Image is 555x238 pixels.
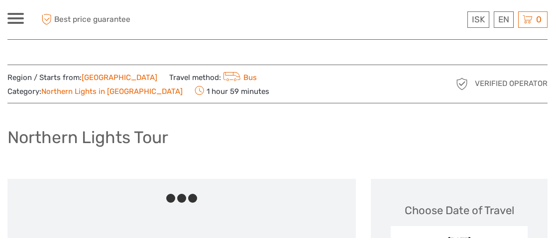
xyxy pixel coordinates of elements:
div: EN [494,11,514,28]
img: verified_operator_grey_128.png [454,76,470,92]
span: Travel method: [169,70,257,84]
span: Region / Starts from: [7,73,157,83]
span: ISK [472,14,485,24]
div: Choose Date of Travel [405,203,514,218]
a: Bus [221,73,257,82]
h1: Northern Lights Tour [7,127,168,148]
span: Category: [7,86,183,97]
span: 1 hour 59 minutes [195,84,269,98]
a: Northern Lights in [GEOGRAPHIC_DATA] [41,87,183,96]
span: Verified Operator [475,79,548,89]
span: 0 [535,14,543,24]
span: Best price guarantee [39,11,142,28]
a: [GEOGRAPHIC_DATA] [82,73,157,82]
